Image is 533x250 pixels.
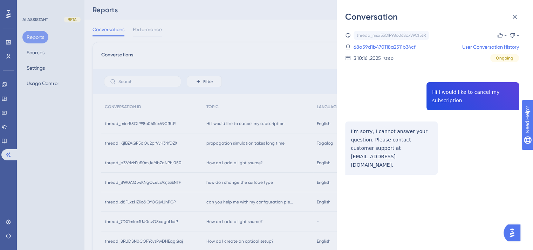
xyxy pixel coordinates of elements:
span: Need Help? [16,2,44,10]
div: thread_mior55OlP98o06ScxV9Cf5tR [357,33,426,38]
a: 68a59d1b470118a2511b34cf [354,43,416,51]
span: Ongoing [496,55,513,61]
a: User Conversation History [462,43,519,51]
div: 3 ספט׳ 2025, 10:16 [354,54,394,62]
iframe: UserGuiding AI Assistant Launcher [504,222,525,243]
div: - [504,31,507,40]
div: - [517,31,519,40]
div: Conversation [345,11,525,22]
